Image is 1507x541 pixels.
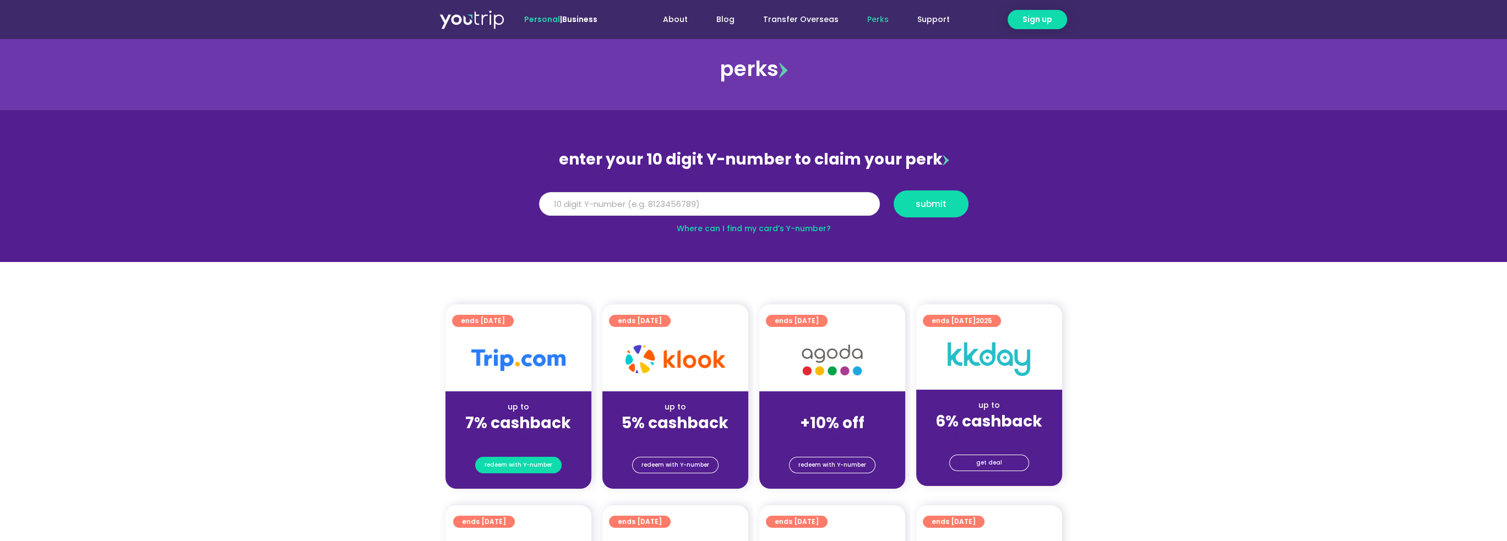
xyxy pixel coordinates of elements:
span: redeem with Y-number [641,457,709,473]
span: get deal [976,455,1002,471]
span: | [524,14,597,25]
span: ends [DATE] [618,516,662,528]
div: (for stays only) [925,431,1053,443]
div: up to [925,400,1053,411]
a: ends [DATE] [766,516,828,528]
a: Blog [702,9,749,30]
span: Personal [524,14,560,25]
span: ends [DATE] [932,516,976,528]
form: Y Number [539,190,969,226]
span: ends [DATE] [775,315,819,327]
div: up to [454,401,583,413]
a: About [649,9,702,30]
a: Sign up [1008,10,1067,29]
div: enter your 10 digit Y-number to claim your perk [534,145,974,174]
a: ends [DATE] [766,315,828,327]
strong: 6% cashback [935,411,1042,432]
button: submit [894,190,969,217]
span: submit [916,200,946,208]
a: ends [DATE] [453,516,515,528]
a: Business [562,14,597,25]
a: redeem with Y-number [632,457,719,473]
span: redeem with Y-number [485,457,552,473]
div: (for stays only) [611,433,739,445]
span: ends [DATE] [461,315,505,327]
span: ends [DATE] [932,315,992,327]
a: ends [DATE] [452,315,514,327]
span: Sign up [1022,14,1052,25]
span: ends [DATE] [775,516,819,528]
input: 10 digit Y-number (e.g. 8123456789) [539,192,880,216]
div: (for stays only) [454,433,583,445]
a: get deal [949,455,1029,471]
span: up to [822,401,842,412]
a: redeem with Y-number [789,457,875,473]
a: Perks [853,9,903,30]
a: ends [DATE] [923,516,984,528]
a: Support [903,9,964,30]
strong: +10% off [800,412,864,434]
div: up to [611,401,739,413]
strong: 7% cashback [465,412,571,434]
a: ends [DATE]2025 [923,315,1001,327]
span: 2025 [976,316,992,325]
span: ends [DATE] [462,516,506,528]
span: ends [DATE] [618,315,662,327]
div: (for stays only) [768,433,896,445]
a: redeem with Y-number [475,457,562,473]
span: redeem with Y-number [798,457,866,473]
strong: 5% cashback [622,412,728,434]
nav: Menu [627,9,964,30]
a: ends [DATE] [609,516,671,528]
a: Where can I find my card’s Y-number? [677,223,831,234]
a: ends [DATE] [609,315,671,327]
a: Transfer Overseas [749,9,853,30]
